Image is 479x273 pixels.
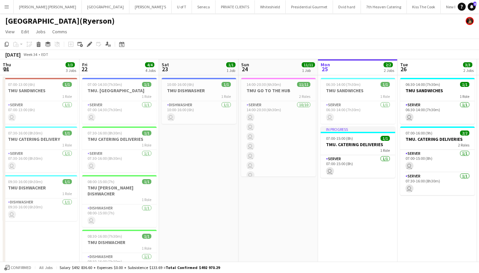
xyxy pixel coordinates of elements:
span: 1 Role [142,142,151,147]
span: 2/2 [460,131,469,136]
h3: TMU GO TO THE HUB [241,88,316,94]
app-job-card: 07:30-16:00 (8h30m)1/1TMU CATERING DELIVERIES1 RoleSERVER1/107:30-16:00 (8h30m) [82,127,157,172]
span: 1 Role [62,142,72,147]
h3: TMU [PERSON_NAME] DISHWACHER [82,185,157,197]
span: Thu [3,62,11,68]
app-card-role: SERVER10/1014:00-20:30 (6h30m) [241,101,316,211]
span: 2 Roles [299,94,310,99]
button: Confirmed [3,264,32,271]
span: 1 Role [142,94,151,99]
span: 1/1 [460,82,469,87]
span: View [5,29,15,35]
app-card-role: SERVER1/106:30-14:00 (7h30m) [400,101,475,124]
div: 07:00-14:30 (7h30m)1/1TMU. [GEOGRAPHIC_DATA]1 RoleSERVER1/107:00-14:30 (7h30m) [82,78,157,124]
h1: [GEOGRAPHIC_DATA](Ryerson) [5,16,115,26]
h3: TMU DISHWACHER [3,185,77,191]
div: 2 Jobs [384,68,394,73]
span: 08:00-15:00 (7h) [87,179,114,184]
span: 1 Role [142,197,151,202]
button: 7th Heaven Catering [361,0,407,13]
span: 22 [81,65,87,73]
a: 8 [468,3,476,11]
app-job-card: 14:00-20:30 (6h30m)11/11TMU GO TO THE HUB2 RolesSERVER10/1014:00-20:30 (6h30m) [241,78,316,176]
span: Jobs [36,29,46,35]
span: 07:00-14:30 (7h30m) [87,82,122,87]
span: 1/1 [381,136,390,141]
span: Confirmed [11,265,31,270]
span: 26 [399,65,408,73]
span: 1 Role [62,191,72,196]
span: 1 Role [62,94,72,99]
app-card-role: DISHWASHER1/109:30-16:00 (6h30m) [3,198,77,221]
a: View [3,27,17,36]
app-card-role: SERVER1/107:30-16:00 (8h30m) [82,150,157,172]
app-job-card: 06:30-14:00 (7h30m)1/1TMU SANDWICHES1 RoleSERVER1/106:30-14:00 (7h30m) [321,78,395,124]
app-card-role: SERVER1/107:00-15:00 (8h) [321,155,395,178]
span: 08:30-16:00 (7h30m) [87,234,122,239]
div: 3 Jobs [66,68,76,73]
span: Sun [241,62,249,68]
h3: TMU SANDWICHES [3,88,77,94]
h3: TMU DISHWASHER [162,88,236,94]
span: Sat [162,62,169,68]
app-job-card: 09:30-16:00 (6h30m)1/1TMU DISHWACHER1 RoleDISHWASHER1/109:30-16:00 (6h30m) [3,175,77,221]
div: 2 Jobs [463,68,474,73]
span: 1 Role [221,94,231,99]
span: 4/4 [145,62,154,67]
span: 14:00-20:30 (6h30m) [246,82,281,87]
button: [PERSON_NAME]'S [129,0,172,13]
a: Edit [19,27,32,36]
span: 3/3 [66,62,75,67]
span: 25 [320,65,330,73]
app-job-card: 07:00-13:00 (6h)1/1TMU SANDWICHES1 RoleSERVER1/107:00-13:00 (6h) [3,78,77,124]
div: 1 Job [227,68,235,73]
span: 1/1 [63,179,72,184]
div: 08:00-15:00 (7h)1/1TMU [PERSON_NAME] DISHWACHER1 RoleDISHWASHER1/108:00-15:00 (7h) [82,175,157,227]
span: 3/3 [463,62,472,67]
span: 11/11 [297,82,310,87]
h3: TMU CATERING DELIVERY [3,136,77,142]
app-card-role: SERVER1/106:30-14:00 (7h30m) [321,101,395,124]
span: Tue [400,62,408,68]
span: Fri [82,62,87,68]
app-card-role: DISHWASHER1/110:00-16:00 (6h) [162,101,236,124]
button: [PERSON_NAME] [PERSON_NAME] [14,0,82,13]
span: 1 Role [380,148,390,153]
span: 06:30-14:00 (7h30m) [405,82,440,87]
button: PRIVATE CLIENTS [216,0,255,13]
app-card-role: SERVER1/107:00-14:30 (7h30m) [82,101,157,124]
span: 10:00-16:00 (6h) [167,82,194,87]
h3: TMU. [GEOGRAPHIC_DATA] [82,88,157,94]
span: 1/1 [226,62,236,67]
span: Edit [21,29,29,35]
span: 1/1 [142,131,151,136]
span: 2 Roles [458,142,469,147]
app-job-card: 10:00-16:00 (6h)1/1TMU DISHWASHER1 RoleDISHWASHER1/110:00-16:00 (6h) [162,78,236,124]
button: [GEOGRAPHIC_DATA] [82,0,129,13]
span: 09:30-16:00 (6h30m) [8,179,43,184]
div: 07:00-16:00 (9h)2/2TMU. CATERING DELIVERIES2 RolesSERVER1/107:00-15:00 (8h) SERVER1/107:30-16:00 ... [400,127,475,195]
span: Comms [52,29,67,35]
a: Jobs [33,27,48,36]
app-card-role: SERVER1/107:30-16:00 (8h30m) [400,172,475,195]
span: 11/11 [302,62,315,67]
button: Whiteshield [255,0,286,13]
div: [DATE] [5,51,21,58]
span: 06:30-14:00 (7h30m) [326,82,361,87]
span: 23 [161,65,169,73]
h3: TMU. CATERING DELIVERIES [400,136,475,142]
span: 1/1 [142,179,151,184]
app-job-card: In progress07:00-15:00 (8h)1/1TMU. CATERING DELIVERIES1 RoleSERVER1/107:00-15:00 (8h) [321,127,395,178]
div: 07:30-16:00 (8h30m)1/1TMU CATERING DELIVERY1 RoleSERVER1/107:30-16:00 (8h30m) [3,127,77,172]
span: All jobs [38,265,54,270]
div: Salary $492 836.60 + Expenses $0.00 + Subsistence $133.69 = [60,265,220,270]
app-job-card: 06:30-14:00 (7h30m)1/1TMU SANDWICHES1 RoleSERVER1/106:30-14:00 (7h30m) [400,78,475,124]
span: 1/1 [63,131,72,136]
